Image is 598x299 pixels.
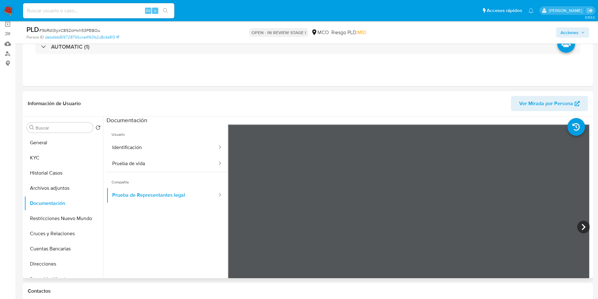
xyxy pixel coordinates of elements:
[24,181,103,196] button: Archivos adjuntos
[249,28,309,37] p: OPEN - IN REVIEW STAGE I
[560,27,578,38] span: Acciones
[24,256,103,272] button: Direcciones
[24,241,103,256] button: Cuentas Bancarias
[39,27,100,33] span: # 9bRdl3IyxC892oHxh53PB8Ou
[24,272,103,287] button: Datos Modificados
[24,150,103,165] button: KYC
[24,211,103,226] button: Restricciones Nuevo Mundo
[28,100,81,107] h1: Información de Usuario
[549,8,584,14] p: damian.rodriguez@mercadolibre.com
[154,8,156,14] span: s
[357,29,366,36] span: MID
[35,39,580,54] div: AUTOMATIC (1)
[45,34,119,40] a: dabdddd59728756cca4160b2c8c4a813
[26,24,39,34] b: PLD
[519,96,573,111] span: Ver Mirada por Persona
[487,7,522,14] span: Accesos rápidos
[511,96,588,111] button: Ver Mirada por Persona
[26,34,44,40] b: Person ID
[528,8,534,13] a: Notificaciones
[146,8,151,14] span: Alt
[51,43,90,50] h3: AUTOMATIC (1)
[24,196,103,211] button: Documentación
[24,135,103,150] button: General
[585,15,595,20] span: 3.153.0
[23,7,174,15] input: Buscar usuario o caso...
[36,125,90,131] input: Buscar
[556,27,589,38] button: Acciones
[29,125,34,130] button: Buscar
[28,288,588,294] h1: Contactos
[159,6,172,15] button: search-icon
[311,29,329,36] div: MCO
[24,226,103,241] button: Cruces y Relaciones
[587,7,593,14] a: Salir
[96,125,101,132] button: Volver al orden por defecto
[331,29,366,36] span: Riesgo PLD:
[24,165,103,181] button: Historial Casos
